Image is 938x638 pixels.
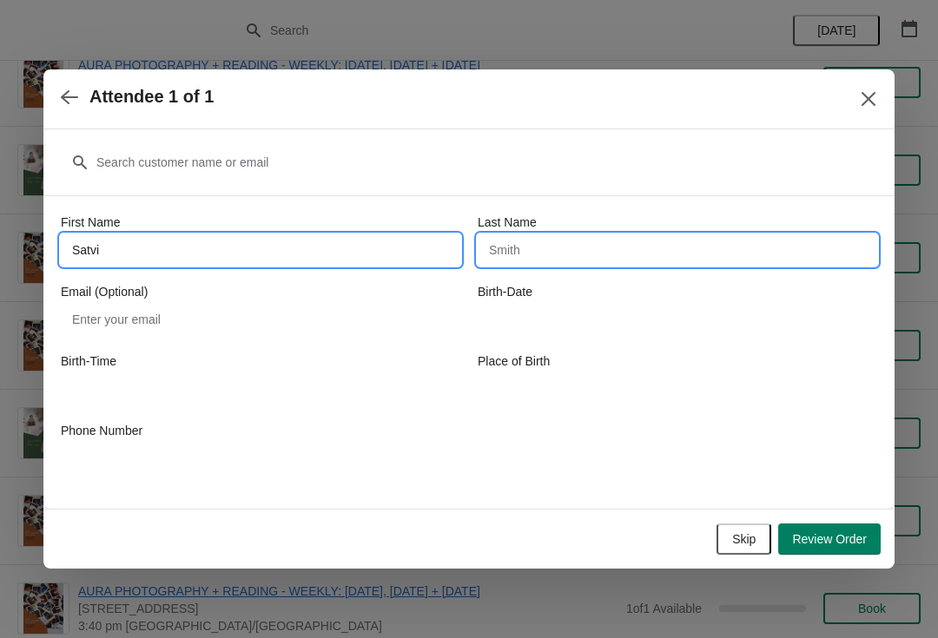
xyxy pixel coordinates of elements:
span: Review Order [792,532,867,546]
label: First Name [61,214,120,231]
label: Birth-Time [61,352,116,370]
label: Place of Birth [478,352,550,370]
label: Email (Optional) [61,283,148,300]
h2: Attendee 1 of 1 [89,87,214,107]
input: Search customer name or email [96,147,877,178]
label: Birth-Date [478,283,532,300]
input: Enter your email [61,304,460,335]
label: Last Name [478,214,537,231]
label: Phone Number [61,422,142,439]
button: Review Order [778,523,881,555]
span: Skip [732,532,756,546]
button: Skip [717,523,771,555]
input: Smith [478,234,877,266]
button: Close [853,83,884,115]
input: John [61,234,460,266]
